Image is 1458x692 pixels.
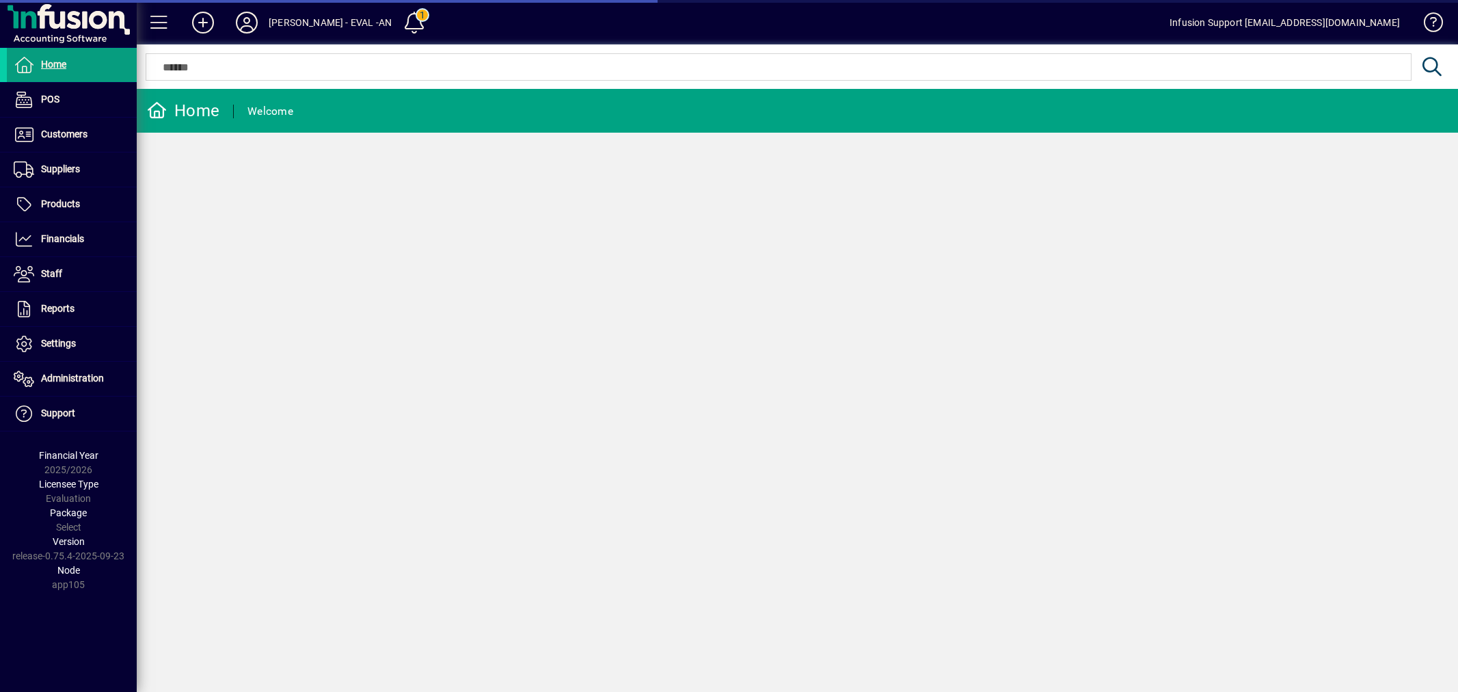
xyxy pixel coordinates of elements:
[41,303,75,314] span: Reports
[7,257,137,291] a: Staff
[39,479,98,490] span: Licensee Type
[57,565,80,576] span: Node
[7,292,137,326] a: Reports
[50,507,87,518] span: Package
[7,187,137,222] a: Products
[181,10,225,35] button: Add
[53,536,85,547] span: Version
[41,338,76,349] span: Settings
[39,450,98,461] span: Financial Year
[7,327,137,361] a: Settings
[41,94,59,105] span: POS
[1414,3,1441,47] a: Knowledge Base
[41,268,62,279] span: Staff
[7,362,137,396] a: Administration
[41,408,75,418] span: Support
[41,198,80,209] span: Products
[225,10,269,35] button: Profile
[269,12,392,34] div: [PERSON_NAME] - EVAL -AN
[1170,12,1400,34] div: Infusion Support [EMAIL_ADDRESS][DOMAIN_NAME]
[147,100,219,122] div: Home
[41,163,80,174] span: Suppliers
[41,233,84,244] span: Financials
[247,101,293,122] div: Welcome
[41,129,87,139] span: Customers
[7,397,137,431] a: Support
[7,118,137,152] a: Customers
[7,152,137,187] a: Suppliers
[7,83,137,117] a: POS
[7,222,137,256] a: Financials
[41,59,66,70] span: Home
[41,373,104,384] span: Administration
